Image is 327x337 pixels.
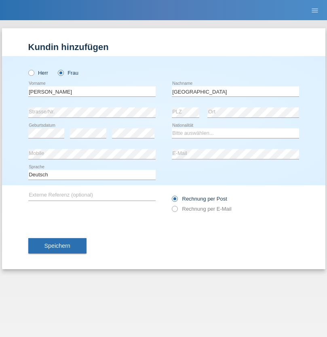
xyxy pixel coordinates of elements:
a: menu [307,8,323,13]
label: Rechnung per E-Mail [172,206,232,212]
input: Herr [28,70,34,75]
input: Rechnung per E-Mail [172,206,177,216]
input: Rechnung per Post [172,196,177,206]
span: Speichern [44,243,70,249]
label: Rechnung per Post [172,196,227,202]
button: Speichern [28,238,86,253]
input: Frau [58,70,63,75]
label: Herr [28,70,49,76]
h1: Kundin hinzufügen [28,42,299,52]
i: menu [311,6,319,15]
label: Frau [58,70,78,76]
